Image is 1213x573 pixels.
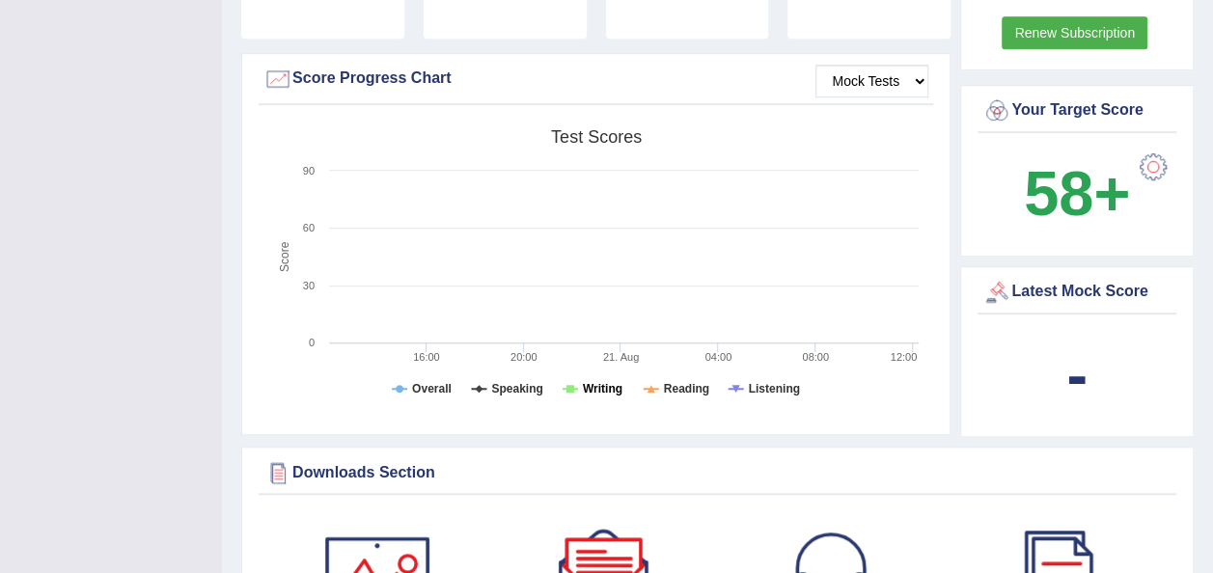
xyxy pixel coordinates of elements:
div: Latest Mock Score [982,278,1172,307]
text: 60 [303,222,315,233]
a: Renew Subscription [1002,16,1147,49]
tspan: Writing [583,382,622,396]
text: 12:00 [891,351,918,363]
tspan: Reading [664,382,709,396]
tspan: Speaking [491,382,542,396]
text: 30 [303,280,315,291]
div: Downloads Section [263,458,1172,487]
text: 0 [309,337,315,348]
tspan: Test scores [551,127,642,147]
tspan: Overall [412,382,452,396]
text: 08:00 [802,351,829,363]
text: 90 [303,165,315,177]
div: Your Target Score [982,96,1172,125]
text: 16:00 [413,351,440,363]
text: 04:00 [705,351,732,363]
text: 20:00 [510,351,538,363]
div: Score Progress Chart [263,65,928,94]
tspan: 21. Aug [603,351,639,363]
b: 58+ [1024,158,1130,229]
b: - [1066,340,1088,410]
tspan: Score [278,241,291,272]
tspan: Listening [749,382,800,396]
